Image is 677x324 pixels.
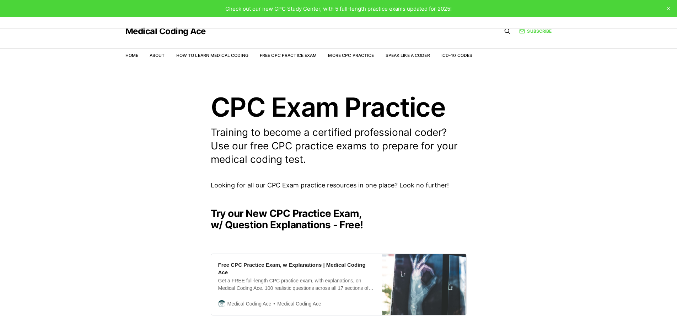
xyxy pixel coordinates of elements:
[561,289,677,324] iframe: portal-trigger
[211,126,467,166] p: Training to become a certified professional coder? Use our free CPC practice exams to prepare for...
[211,180,467,191] p: Looking for all our CPC Exam practice resources in one place? Look no further!
[225,5,452,12] span: Check out our new CPC Study Center, with 5 full-length practice exams updated for 2025!
[211,94,467,120] h1: CPC Exam Practice
[211,208,467,230] h2: Try our New CPC Practice Exam, w/ Question Explanations - Free!
[519,28,552,34] a: Subscribe
[218,277,375,292] div: Get a FREE full-length CPC practice exam, with explanations, on Medical Coding Ace. 100 realistic...
[227,300,272,308] span: Medical Coding Ace
[125,27,206,36] a: Medical Coding Ace
[150,53,165,58] a: About
[328,53,374,58] a: More CPC Practice
[125,53,138,58] a: Home
[176,53,248,58] a: How to Learn Medical Coding
[218,261,375,276] div: Free CPC Practice Exam, w Explanations | Medical Coding Ace
[211,254,467,315] a: Free CPC Practice Exam, w Explanations | Medical Coding AceGet a FREE full-length CPC practice ex...
[386,53,430,58] a: Speak Like a Coder
[271,300,321,308] span: Medical Coding Ace
[663,3,674,14] button: close
[260,53,317,58] a: Free CPC Practice Exam
[441,53,472,58] a: ICD-10 Codes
